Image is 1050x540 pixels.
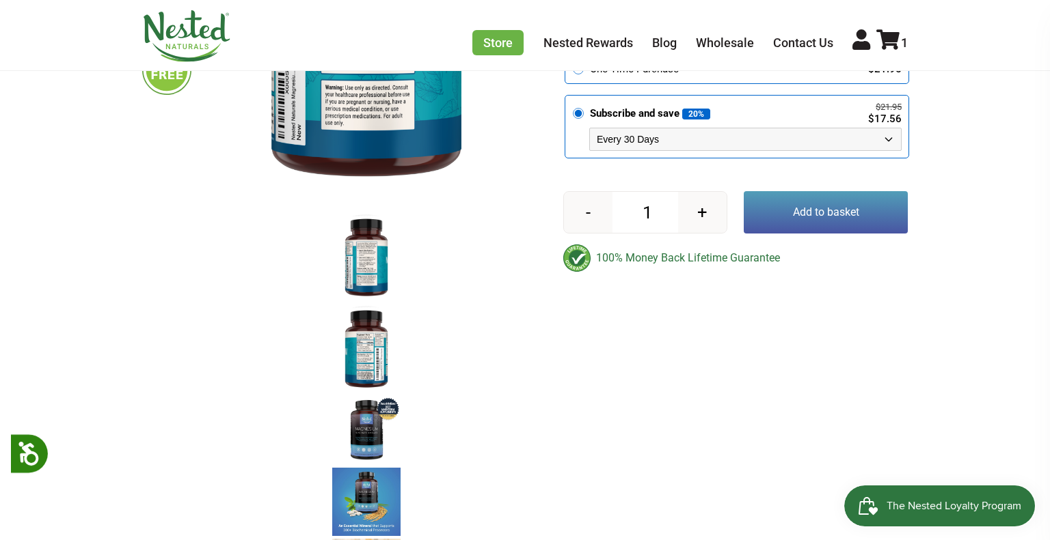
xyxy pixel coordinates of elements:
[563,244,908,272] div: 100% Money Back Lifetime Guarantee
[472,30,524,55] a: Store
[332,468,401,536] img: Magnesium Glycinate
[332,397,401,465] img: Magnesium Glycinate
[563,244,591,272] img: badge-lifetimeguarantee-color.svg
[678,192,727,233] button: +
[901,35,908,50] span: 1
[332,304,401,393] img: Magnesium Glycinate
[652,35,677,50] a: Blog
[332,213,401,302] img: Magnesium Glycinate
[543,35,633,50] a: Nested Rewards
[696,35,754,50] a: Wholesale
[876,35,908,50] a: 1
[773,35,833,50] a: Contact Us
[142,10,231,62] img: Nested Naturals
[844,485,1036,526] iframe: Button to open loyalty program pop-up
[744,191,908,233] button: Add to basket
[564,192,612,233] button: -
